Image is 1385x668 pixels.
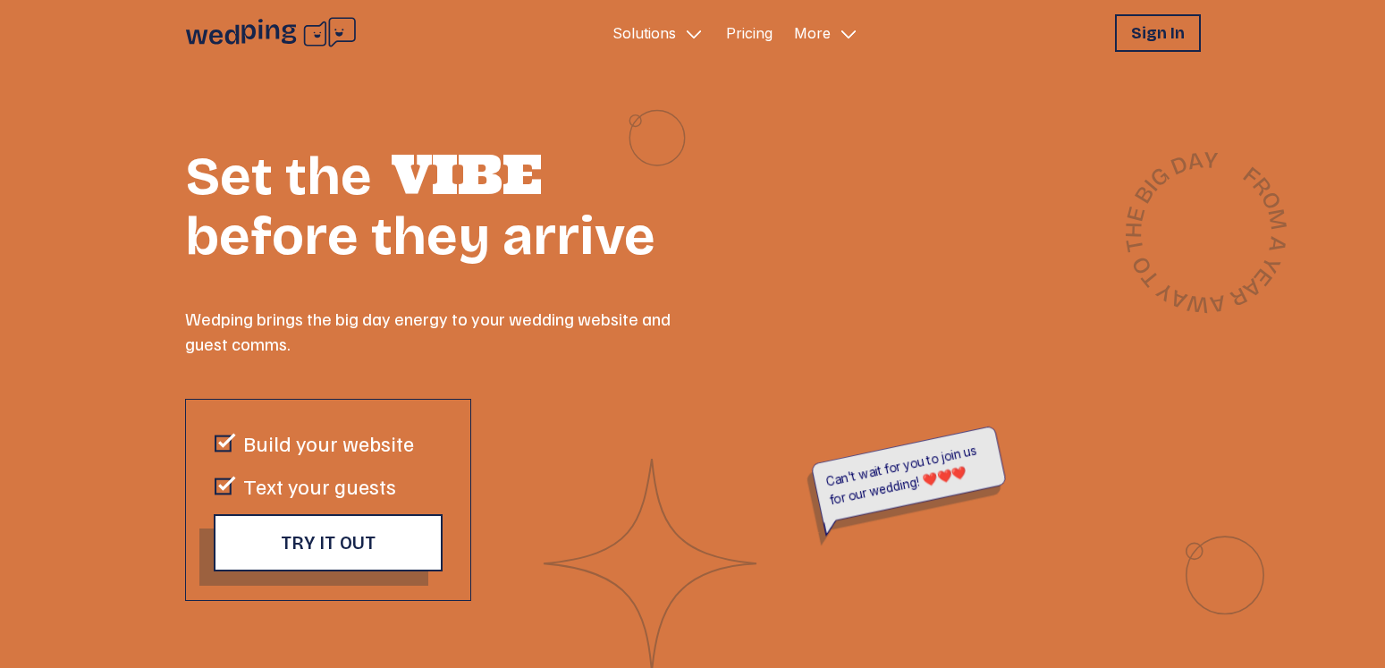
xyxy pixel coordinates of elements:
button: More [787,14,866,52]
p: More [794,22,831,44]
p: Wedping brings the big day energy to your wedding website and guest comms. [185,306,693,356]
nav: Primary Navigation [605,14,866,52]
a: Pricing [726,22,773,44]
h1: Sign In [1131,21,1185,46]
img: couple [644,201,1025,523]
button: Try it out [214,514,443,571]
p: Solutions [612,22,676,44]
h1: Set the before they arrive [185,123,693,263]
span: VIBE [392,140,542,208]
div: Can't wait for you to join us for our wedding! ❤️️️❤️️️❤️ [810,425,1006,523]
span: Try it out [281,532,376,554]
p: Build your website [243,428,414,457]
button: Solutions [605,14,712,52]
p: Text your guests [243,471,396,500]
button: Sign In [1115,14,1201,52]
